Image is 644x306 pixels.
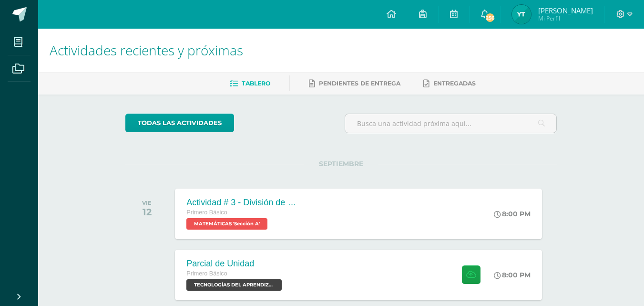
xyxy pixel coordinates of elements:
[142,206,152,218] div: 12
[309,76,400,91] a: Pendientes de entrega
[304,159,378,168] span: SEPTIEMBRE
[186,279,282,291] span: TECNOLOGÍAS DEL APRENDIZAJE Y LA COMUNICACIÓN 'Sección A'
[142,200,152,206] div: VIE
[230,76,270,91] a: Tablero
[423,76,476,91] a: Entregadas
[186,270,227,277] span: Primero Básico
[186,218,267,230] span: MATEMÁTICAS 'Sección A'
[538,14,593,22] span: Mi Perfil
[319,80,400,87] span: Pendientes de entrega
[242,80,270,87] span: Tablero
[186,209,227,216] span: Primero Básico
[433,80,476,87] span: Entregadas
[538,6,593,15] span: [PERSON_NAME]
[186,198,301,208] div: Actividad # 3 - División de Fracciones
[186,259,284,269] div: Parcial de Unidad
[50,41,243,59] span: Actividades recientes y próximas
[485,12,495,23] span: 256
[512,5,531,24] img: 55996a290502fdbbc0fb1963ceec71da.png
[345,114,556,133] input: Busca una actividad próxima aquí...
[125,114,234,132] a: todas las Actividades
[494,210,531,218] div: 8:00 PM
[494,271,531,279] div: 8:00 PM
